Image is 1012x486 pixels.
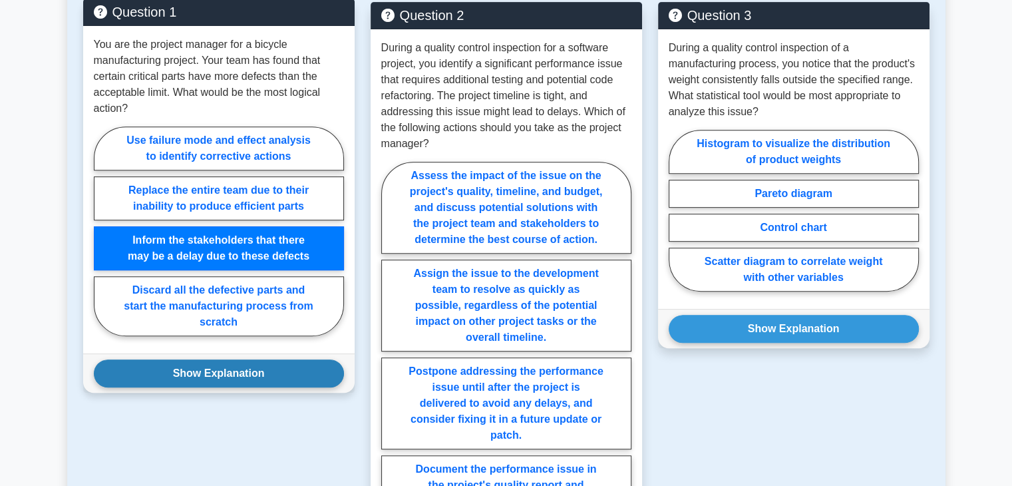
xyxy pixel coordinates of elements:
[669,315,919,343] button: Show Explanation
[669,7,919,23] h5: Question 3
[381,260,631,352] label: Assign the issue to the development team to resolve as quickly as possible, regardless of the pot...
[381,40,631,152] p: During a quality control inspection for a software project, you identify a significant performanc...
[94,126,344,170] label: Use failure mode and effect analysis to identify corrective actions
[94,360,344,387] button: Show Explanation
[669,214,919,242] label: Control chart
[669,180,919,208] label: Pareto diagram
[94,4,344,20] h5: Question 1
[94,176,344,220] label: Replace the entire team due to their inability to produce efficient parts
[94,226,344,270] label: Inform the stakeholders that there may be a delay due to these defects
[381,162,631,254] label: Assess the impact of the issue on the project's quality, timeline, and budget, and discuss potent...
[94,37,344,117] p: You are the project manager for a bicycle manufacturing project. Your team has found that certain...
[669,130,919,174] label: Histogram to visualize the distribution of product weights
[381,7,631,23] h5: Question 2
[669,40,919,120] p: During a quality control inspection of a manufacturing process, you notice that the product's wei...
[94,276,344,336] label: Discard all the defective parts and start the manufacturing process from scratch
[381,358,631,449] label: Postpone addressing the performance issue until after the project is delivered to avoid any delay...
[669,248,919,292] label: Scatter diagram to correlate weight with other variables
